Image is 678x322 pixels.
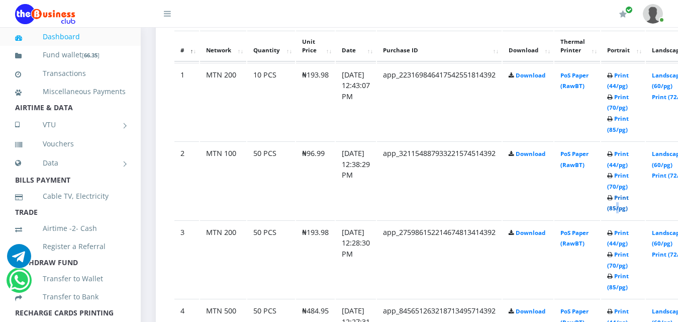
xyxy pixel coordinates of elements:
[554,31,600,62] th: Thermal Printer: activate to sort column ascending
[174,63,199,141] td: 1
[174,220,199,298] td: 3
[516,307,545,315] a: Download
[296,63,335,141] td: ₦193.98
[643,4,663,24] img: User
[296,31,335,62] th: Unit Price: activate to sort column ascending
[377,31,502,62] th: Purchase ID: activate to sort column ascending
[607,251,629,269] a: Print (70/pg)
[377,141,502,219] td: app_321154887933221574514392
[607,150,629,169] a: Print (44/pg)
[607,93,629,112] a: Print (70/pg)
[516,229,545,236] a: Download
[560,71,589,90] a: PoS Paper (RawBT)
[247,220,295,298] td: 50 PCS
[336,141,376,219] td: [DATE] 12:38:29 PM
[607,115,629,133] a: Print (85/pg)
[15,185,126,208] a: Cable TV, Electricity
[15,235,126,258] a: Register a Referral
[503,31,553,62] th: Download: activate to sort column ascending
[200,63,246,141] td: MTN 200
[607,194,629,212] a: Print (85/pg)
[619,10,627,18] i: Renew/Upgrade Subscription
[15,217,126,240] a: Airtime -2- Cash
[377,220,502,298] td: app_275986152214674813414392
[560,229,589,248] a: PoS Paper (RawBT)
[601,31,645,62] th: Portrait: activate to sort column ascending
[516,150,545,157] a: Download
[336,63,376,141] td: [DATE] 12:43:07 PM
[15,4,75,24] img: Logo
[9,276,30,292] a: Chat for support
[7,252,31,268] a: Chat for support
[15,132,126,155] a: Vouchers
[174,141,199,219] td: 2
[200,220,246,298] td: MTN 200
[200,31,246,62] th: Network: activate to sort column ascending
[15,25,126,48] a: Dashboard
[336,31,376,62] th: Date: activate to sort column ascending
[336,220,376,298] td: [DATE] 12:28:30 PM
[200,141,246,219] td: MTN 100
[607,272,629,291] a: Print (85/pg)
[607,71,629,90] a: Print (44/pg)
[82,51,100,59] small: [ ]
[607,172,629,190] a: Print (70/pg)
[247,31,295,62] th: Quantity: activate to sort column ascending
[247,63,295,141] td: 10 PCS
[247,141,295,219] td: 50 PCS
[560,150,589,169] a: PoS Paper (RawBT)
[15,112,126,137] a: VTU
[15,285,126,308] a: Transfer to Bank
[174,31,199,62] th: #: activate to sort column descending
[607,229,629,248] a: Print (44/pg)
[15,80,126,103] a: Miscellaneous Payments
[377,63,502,141] td: app_223169846417542551814392
[296,141,335,219] td: ₦96.99
[296,220,335,298] td: ₦193.98
[15,267,126,290] a: Transfer to Wallet
[15,150,126,176] a: Data
[15,62,126,85] a: Transactions
[516,71,545,79] a: Download
[625,6,633,14] span: Renew/Upgrade Subscription
[84,51,98,59] b: 66.35
[15,43,126,67] a: Fund wallet[66.35]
